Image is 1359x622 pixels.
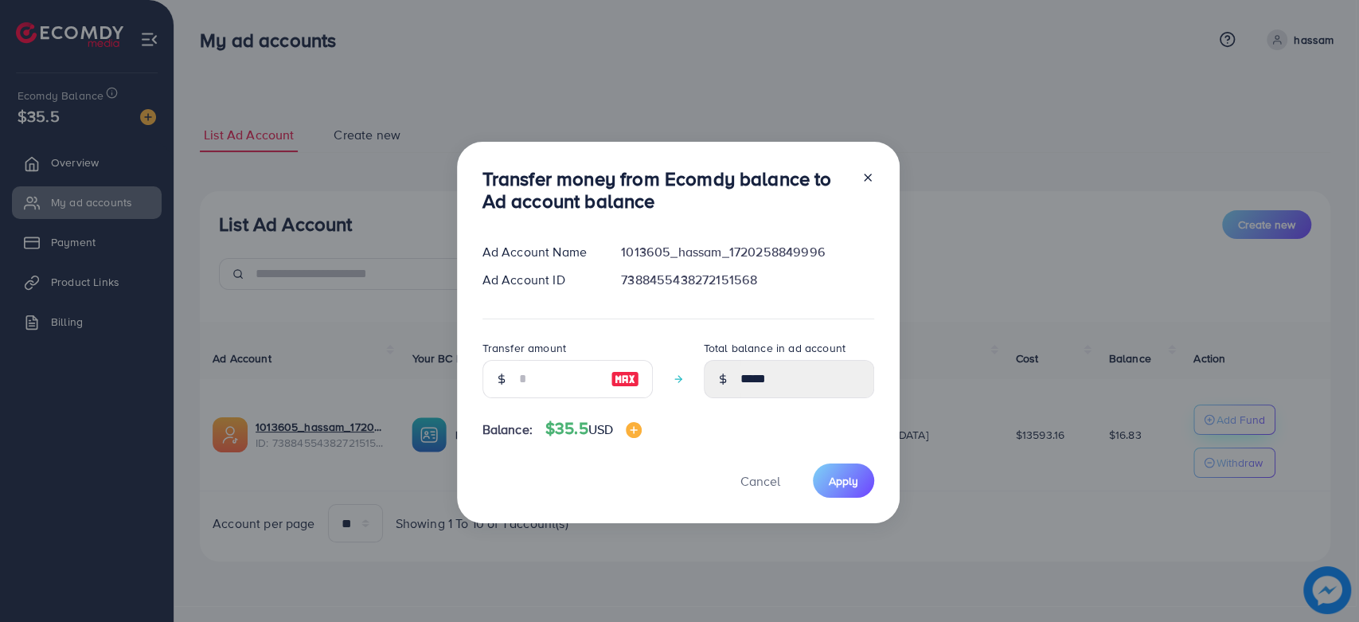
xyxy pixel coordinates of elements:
[813,464,874,498] button: Apply
[482,421,533,439] span: Balance:
[470,243,609,261] div: Ad Account Name
[740,472,780,490] span: Cancel
[482,167,849,213] h3: Transfer money from Ecomdy balance to Ad account balance
[626,422,642,438] img: image
[611,370,639,389] img: image
[704,340,845,356] label: Total balance in ad account
[545,419,642,439] h4: $35.5
[482,340,566,356] label: Transfer amount
[588,421,613,438] span: USD
[721,464,800,498] button: Cancel
[829,473,858,489] span: Apply
[608,271,886,289] div: 7388455438272151568
[470,271,609,289] div: Ad Account ID
[608,243,886,261] div: 1013605_hassam_1720258849996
